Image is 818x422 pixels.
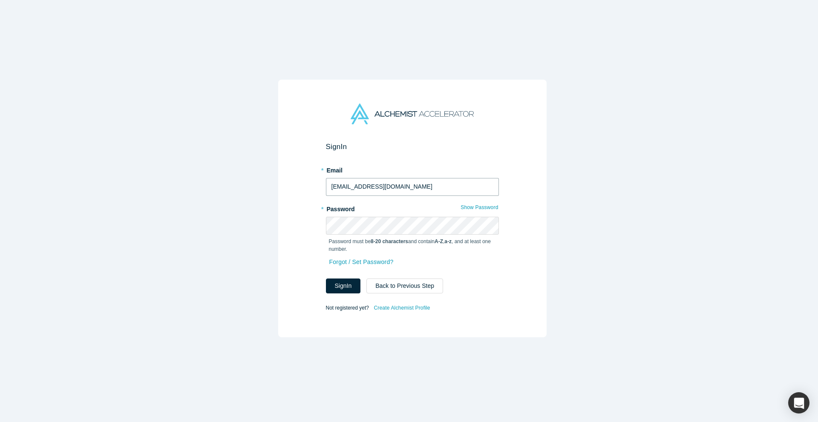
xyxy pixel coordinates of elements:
[366,278,443,293] button: Back to Previous Step
[329,255,394,270] a: Forgot / Set Password?
[373,302,430,313] a: Create Alchemist Profile
[326,163,499,175] label: Email
[460,202,498,213] button: Show Password
[371,238,408,244] strong: 8-20 characters
[326,304,369,310] span: Not registered yet?
[351,103,473,124] img: Alchemist Accelerator Logo
[326,142,499,151] h2: Sign In
[326,278,361,293] button: SignIn
[444,238,452,244] strong: a-z
[435,238,443,244] strong: A-Z
[326,202,499,214] label: Password
[329,238,496,253] p: Password must be and contain , , and at least one number.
